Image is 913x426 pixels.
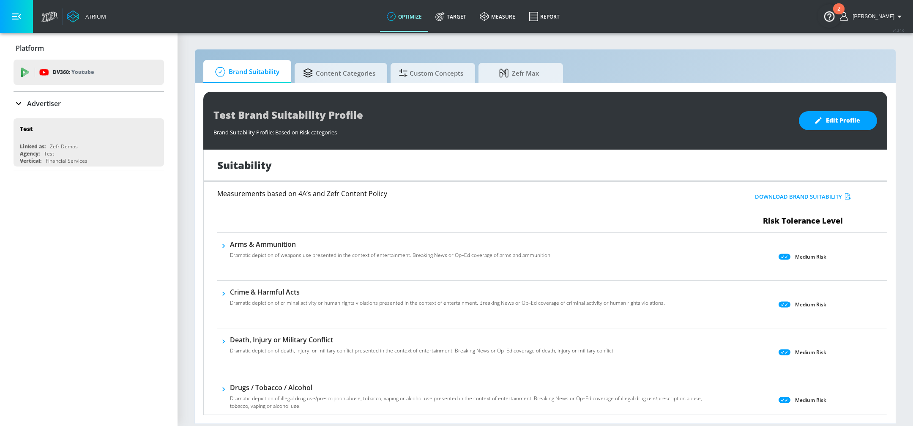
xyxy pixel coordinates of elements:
[230,383,707,415] div: Drugs / Tobacco / AlcoholDramatic depiction of illegal drug use/prescription abuse, tobacco, vapi...
[82,13,106,20] div: Atrium
[14,118,164,167] div: TestLinked as:Zefr DemosAgency:TestVertical:Financial Services
[67,10,106,23] a: Atrium
[14,60,164,85] div: DV360: Youtube
[230,287,665,312] div: Crime & Harmful ActsDramatic depiction of criminal activity or human rights violations presented ...
[230,287,665,297] h6: Crime & Harmful Acts
[20,143,46,150] div: Linked as:
[217,190,664,197] h6: Measurements based on 4A’s and Zefr Content Policy
[71,68,94,76] p: Youtube
[380,1,429,32] a: optimize
[795,252,826,261] p: Medium Risk
[795,396,826,404] p: Medium Risk
[849,14,894,19] span: login as: ashley.jan@zefr.com
[487,63,551,83] span: Zefr Max
[16,44,44,53] p: Platform
[53,68,94,77] p: DV360:
[795,300,826,309] p: Medium Risk
[817,4,841,28] button: Open Resource Center, 2 new notifications
[212,62,279,82] span: Brand Suitability
[473,1,522,32] a: measure
[44,150,54,157] div: Test
[50,143,78,150] div: Zefr Demos
[230,383,707,392] h6: Drugs / Tobacco / Alcohol
[837,9,840,20] div: 2
[522,1,566,32] a: Report
[230,347,615,355] p: Dramatic depiction of death, injury, or military conflict presented in the context of entertainme...
[429,1,473,32] a: Target
[230,335,615,344] h6: Death, Injury or Military Conflict
[893,28,905,33] span: v 4.24.0
[763,216,843,226] span: Risk Tolerance Level
[230,240,552,249] h6: Arms & Ammunition
[303,63,375,83] span: Content Categories
[799,111,877,130] button: Edit Profile
[46,157,87,164] div: Financial Services
[399,63,463,83] span: Custom Concepts
[14,92,164,115] div: Advertiser
[753,190,853,203] button: Download Brand Suitability
[217,158,272,172] h1: Suitability
[230,395,707,410] p: Dramatic depiction of illegal drug use/prescription abuse, tobacco, vaping or alcohol use present...
[14,36,164,60] div: Platform
[230,335,615,360] div: Death, Injury or Military ConflictDramatic depiction of death, injury, or military conflict prese...
[795,348,826,357] p: Medium Risk
[230,299,665,307] p: Dramatic depiction of criminal activity or human rights violations presented in the context of en...
[20,157,41,164] div: Vertical:
[230,251,552,259] p: Dramatic depiction of weapons use presented in the context of entertainment. Breaking News or Op–...
[840,11,905,22] button: [PERSON_NAME]
[230,240,552,264] div: Arms & AmmunitionDramatic depiction of weapons use presented in the context of entertainment. Bre...
[213,124,790,136] div: Brand Suitability Profile: Based on Risk categories
[20,125,33,133] div: Test
[20,150,40,157] div: Agency:
[27,99,61,108] p: Advertiser
[816,115,860,126] span: Edit Profile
